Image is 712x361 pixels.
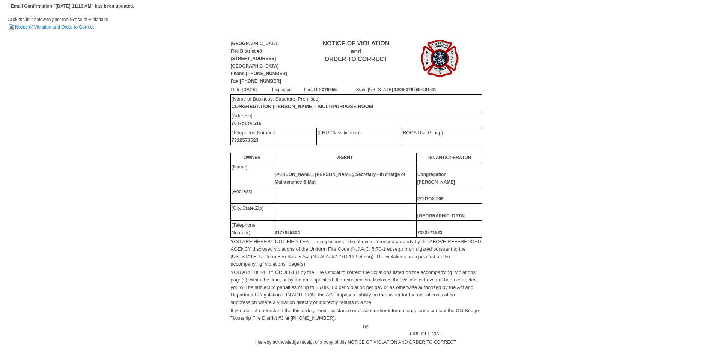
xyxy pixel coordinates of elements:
font: (Name of Business, Structure, Premises) [232,96,373,109]
td: By: [230,322,370,338]
b: OWNER [244,155,261,160]
b: 7322571523 [232,137,259,143]
font: If you do not understand the this order, need assistance or desire further information, please co... [231,308,479,321]
b: [DATE] [242,87,257,92]
b: Congregation [PERSON_NAME] [417,172,455,185]
b: 70 Route 516 [232,120,262,126]
font: YOU ARE HEREBY NOTIFIED THAT an inspection of the above referenced property by the ABOVE REFERENC... [231,239,481,267]
font: (BOCA Use Group) [401,130,443,135]
font: YOU ARE HEREBY ORDERED by the Fire Official to correct the violations listed on the accompanying ... [231,269,478,305]
td: FIRE OFFICIAL [370,322,482,338]
b: CONGREGATION [PERSON_NAME] - MULTIPURPOSE ROOM [232,104,373,109]
b: TENANT/OPERATOR [427,155,471,160]
td: Date: [231,86,272,94]
a: Notice of Violation and Order to Correct [8,24,94,30]
td: Local ID: [304,86,356,94]
font: (Telephone Number) [232,130,276,143]
span: Click the link below to print the Notice of Violations [8,17,108,30]
img: Image [421,40,459,77]
font: (LHU Classification) [318,130,361,135]
font: (City,State,Zip) [232,205,264,211]
font: (Name) [232,164,248,170]
font: (Address) [232,113,262,126]
img: HTML Document [8,24,15,31]
b: 9178825804 [275,230,300,235]
b: AGENT [337,155,353,160]
td: Email Confirmation "[DATE] 11:19 AM" has been updated. [10,1,135,11]
b: [GEOGRAPHIC_DATA] Fire District #3 [STREET_ADDRESS] [GEOGRAPHIC_DATA] Phone:[PHONE_NUMBER] Fax:[P... [231,41,288,84]
b: 1209-076655-001-01 [394,87,436,92]
b: NOTICE OF VIOLATION and ORDER TO CORRECT [323,40,389,62]
font: (Telephone Number) [232,222,256,235]
td: Inspector: [272,86,304,94]
td: I hereby acknowledge receipt of a copy of this NOTICE OF VIOLATION AND ORDER TO CORRECT. [230,338,482,346]
b: 7322571523 [417,230,443,235]
font: (Address) [232,188,253,194]
b: PO BOX 206 [417,196,444,202]
b: [GEOGRAPHIC_DATA] [417,213,465,218]
b: 076655 [322,87,337,92]
td: State [US_STATE]: [356,86,482,94]
b: [PERSON_NAME], [PERSON_NAME], Secretary - In charge of Maintenance & Mail [275,172,405,185]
